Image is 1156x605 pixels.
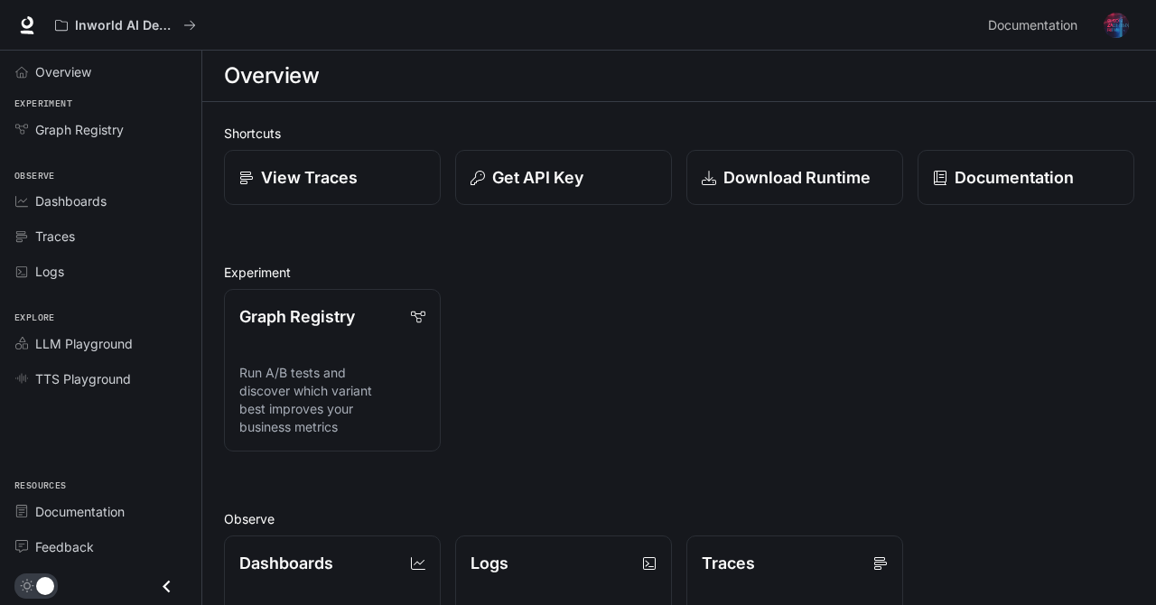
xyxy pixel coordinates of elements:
span: TTS Playground [35,369,131,388]
a: Download Runtime [686,150,903,205]
img: User avatar [1104,13,1129,38]
p: Inworld AI Demos [75,18,176,33]
span: Overview [35,62,91,81]
h2: Shortcuts [224,124,1134,143]
p: Run A/B tests and discover which variant best improves your business metrics [239,364,425,436]
a: View Traces [224,150,441,205]
span: Graph Registry [35,120,124,139]
span: Logs [35,262,64,281]
button: All workspaces [47,7,204,43]
a: Documentation [918,150,1134,205]
a: Feedback [7,531,194,563]
h2: Observe [224,509,1134,528]
span: Traces [35,227,75,246]
button: Close drawer [146,568,187,605]
a: Traces [7,220,194,252]
span: Documentation [988,14,1077,37]
p: Graph Registry [239,304,355,329]
span: Dashboards [35,191,107,210]
p: Documentation [955,165,1074,190]
p: Download Runtime [723,165,871,190]
a: Graph Registry [7,114,194,145]
a: Dashboards [7,185,194,217]
span: Feedback [35,537,94,556]
a: Graph RegistryRun A/B tests and discover which variant best improves your business metrics [224,289,441,451]
a: Documentation [981,7,1091,43]
span: Documentation [35,502,125,521]
a: Logs [7,256,194,287]
h2: Experiment [224,263,1134,282]
p: Get API Key [492,165,583,190]
p: Logs [471,551,508,575]
p: View Traces [261,165,358,190]
h1: Overview [224,58,319,94]
a: Documentation [7,496,194,527]
a: TTS Playground [7,363,194,395]
p: Traces [702,551,755,575]
button: Get API Key [455,150,672,205]
p: Dashboards [239,551,333,575]
a: LLM Playground [7,328,194,359]
a: Overview [7,56,194,88]
span: Dark mode toggle [36,575,54,595]
button: User avatar [1098,7,1134,43]
span: LLM Playground [35,334,133,353]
